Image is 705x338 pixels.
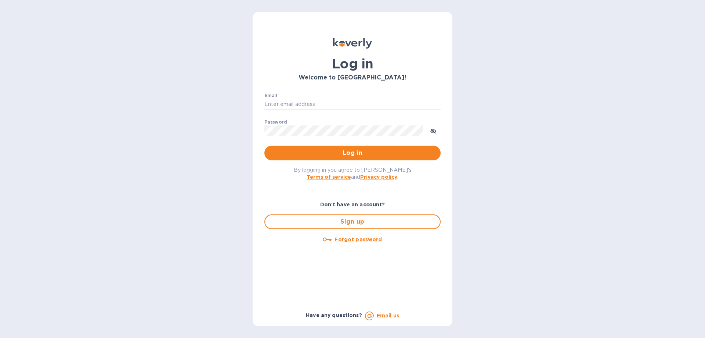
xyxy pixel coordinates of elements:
[335,236,382,242] u: Forgot password
[270,149,435,157] span: Log in
[294,167,412,180] span: By logging in you agree to [PERSON_NAME]'s and .
[426,123,441,138] button: toggle password visibility
[307,174,351,180] a: Terms of service
[264,74,441,81] h3: Welcome to [GEOGRAPHIC_DATA]!
[271,217,434,226] span: Sign up
[264,120,287,124] label: Password
[320,202,385,207] b: Don't have an account?
[377,313,399,319] a: Email us
[264,93,277,98] label: Email
[333,38,372,49] img: Koverly
[360,174,397,180] a: Privacy policy
[264,56,441,71] h1: Log in
[264,99,441,110] input: Enter email address
[306,312,362,318] b: Have any questions?
[264,146,441,160] button: Log in
[264,214,441,229] button: Sign up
